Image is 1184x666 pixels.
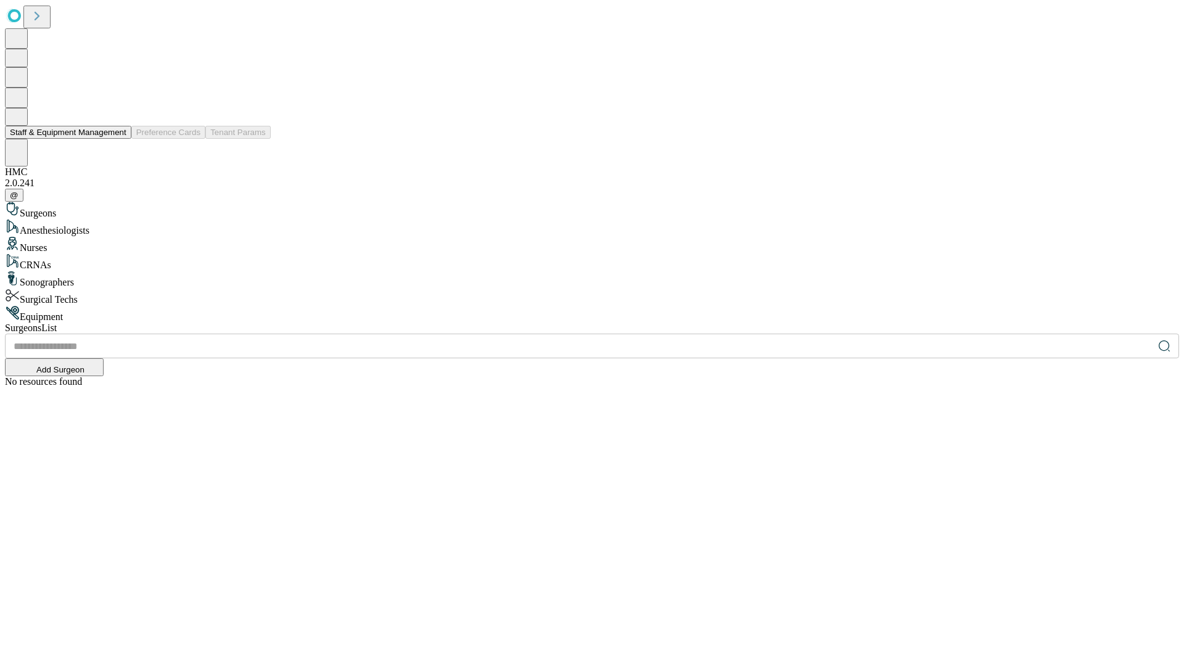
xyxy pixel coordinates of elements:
[5,219,1179,236] div: Anesthesiologists
[5,178,1179,189] div: 2.0.241
[10,191,18,200] span: @
[5,358,104,376] button: Add Surgeon
[5,236,1179,253] div: Nurses
[5,166,1179,178] div: HMC
[5,271,1179,288] div: Sonographers
[5,202,1179,219] div: Surgeons
[5,288,1179,305] div: Surgical Techs
[5,253,1179,271] div: CRNAs
[5,305,1179,323] div: Equipment
[205,126,271,139] button: Tenant Params
[131,126,205,139] button: Preference Cards
[5,126,131,139] button: Staff & Equipment Management
[5,323,1179,334] div: Surgeons List
[5,376,1179,387] div: No resources found
[36,365,84,374] span: Add Surgeon
[5,189,23,202] button: @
